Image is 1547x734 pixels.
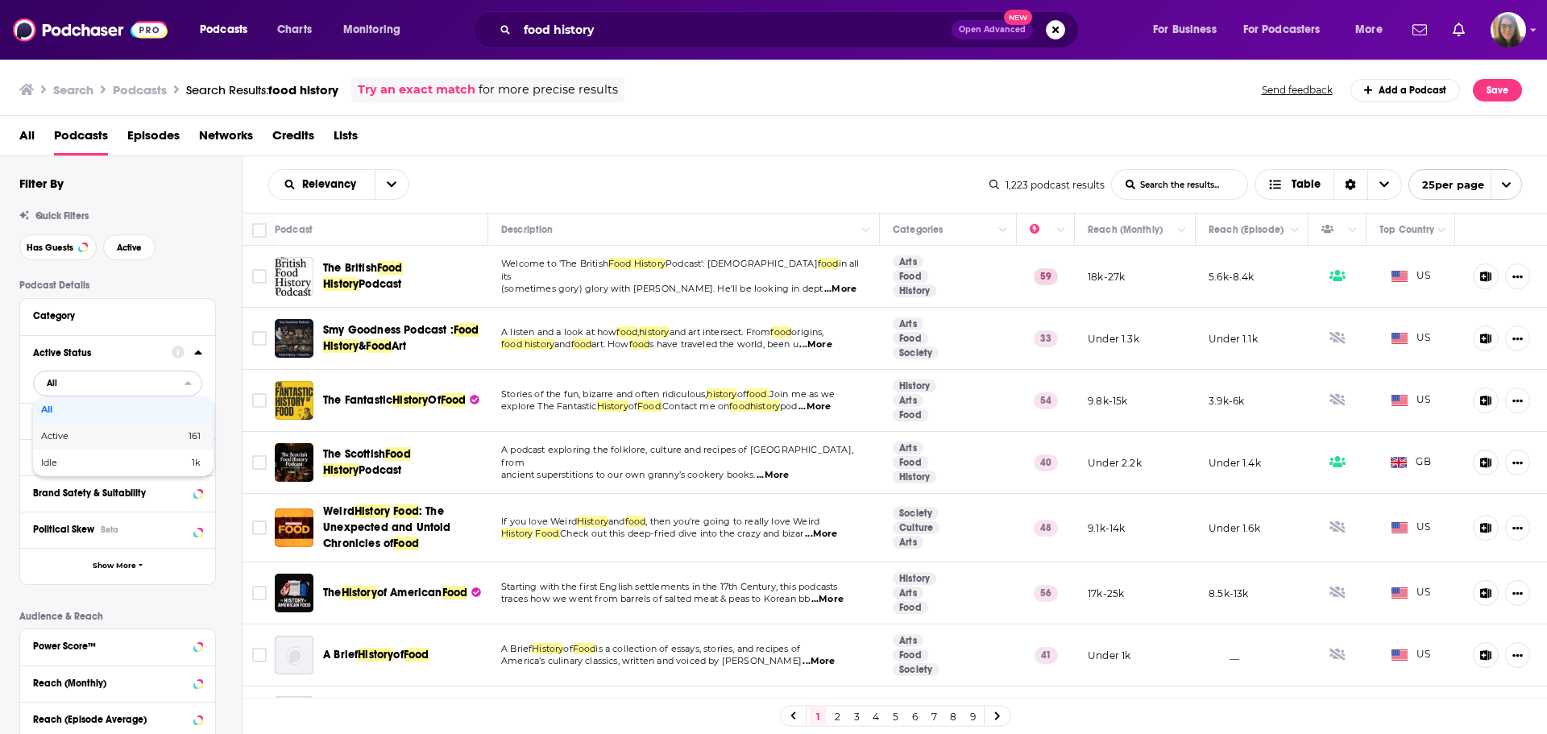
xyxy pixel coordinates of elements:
span: History [597,400,628,412]
p: __ [1209,649,1239,662]
button: Choose View [1255,169,1402,200]
a: 2 [829,707,845,726]
span: Logged in as akolesnik [1491,12,1526,48]
img: The Fantastic History Of Food [275,381,313,420]
span: A podcast exploring the folklore, culture and recipes of [GEOGRAPHIC_DATA], from [501,444,853,468]
p: 40 [1034,454,1058,471]
span: explore The Fantastic [501,400,597,412]
span: Credits [272,122,314,156]
span: All [47,379,57,388]
a: The FantasticHistoryOfFood [323,392,479,408]
span: All [19,122,35,156]
p: 41 [1035,647,1058,663]
button: Show More Button [1505,515,1530,541]
span: For Podcasters [1243,19,1321,41]
span: US [1391,330,1431,346]
div: Search podcasts, credits, & more... [488,11,1094,48]
a: 4 [868,707,884,726]
span: ...More [799,338,832,351]
p: Under 1.6k [1209,521,1260,535]
img: The History of American Food [275,574,313,612]
span: Of [428,393,440,407]
button: Has Guests [19,234,97,260]
span: GB [1391,454,1431,471]
a: A BriefHistoryofFood [323,647,429,663]
span: Art [392,339,407,353]
div: Reach (Monthly) [33,678,189,689]
a: TheHistoryof AmericanFood [323,585,481,601]
button: Column Actions [1343,221,1362,240]
span: : The Unexpected and Untold Chronicles of [323,504,451,550]
span: A Brief [323,648,358,661]
p: 5.6k-8.4k [1209,270,1255,284]
button: Political SkewBeta [33,519,202,539]
a: WeirdHistoryFood: The Unexpected and Untold Chronicles ofFood [323,504,483,552]
span: Food [442,586,468,599]
a: Food [893,270,928,283]
h2: filter dropdown [33,371,202,396]
p: Under 1k [1088,649,1130,662]
span: 161 [189,430,201,442]
span: ...More [757,469,789,482]
a: 8 [945,707,961,726]
a: Networks [199,122,253,156]
input: Search podcasts, credits, & more... [517,17,952,43]
span: Idle [41,458,122,467]
button: open menu [1142,17,1237,43]
span: Food [393,504,419,518]
div: Active Status [33,347,161,359]
img: The British Food History Podcast [275,257,313,296]
span: Toggle select row [252,648,267,662]
span: History [358,648,393,661]
span: Table [1292,179,1321,190]
a: Society [893,663,939,676]
span: History [392,393,428,407]
div: Power Score [1030,220,1052,239]
span: food [625,516,646,527]
div: All [33,396,214,423]
button: Show profile menu [1491,12,1526,48]
span: history [707,388,736,400]
button: Show More Button [1505,450,1530,475]
p: 48 [1034,520,1058,536]
span: and [554,338,571,350]
a: 5 [887,707,903,726]
span: New [1004,10,1033,25]
span: Charts [277,19,312,41]
span: of [563,643,572,654]
span: US [1391,268,1431,284]
div: Beta [101,525,118,535]
a: 3 [848,707,865,726]
a: Episodes [127,122,180,156]
div: Has Guests [1321,220,1344,239]
span: Quick Filters [35,210,89,222]
a: History [893,284,936,297]
span: origins, [791,326,823,338]
a: 1 [810,707,826,726]
span: & [359,339,366,353]
span: ancient superstitions to our own granny’s cookery books. [501,469,756,480]
div: Power Score™ [33,641,189,652]
span: US [1391,392,1431,408]
div: Categories [893,220,943,239]
span: food history [268,82,338,97]
button: Save [1473,79,1522,102]
a: The BritishFood HistoryPodcast [323,260,483,292]
button: Show More Button [1505,580,1530,606]
a: Society [893,346,939,359]
a: The ScottishFood HistoryPodcast [323,446,483,479]
span: ...More [824,283,856,296]
a: Arts [893,442,923,454]
div: Search Results: [186,82,338,97]
div: Brand Safety & Suitability [33,487,189,499]
p: 17k-25k [1088,587,1124,600]
span: Toggle select row [252,520,267,535]
span: If you love Weird [501,516,577,527]
span: Toggle select row [252,393,267,408]
img: Weird History Food: The Unexpected and Untold Chronicles of Food [275,508,313,547]
span: Smy Goodness Podcast : [323,323,454,337]
span: The British [323,261,377,275]
p: 18k-27k [1088,270,1125,284]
